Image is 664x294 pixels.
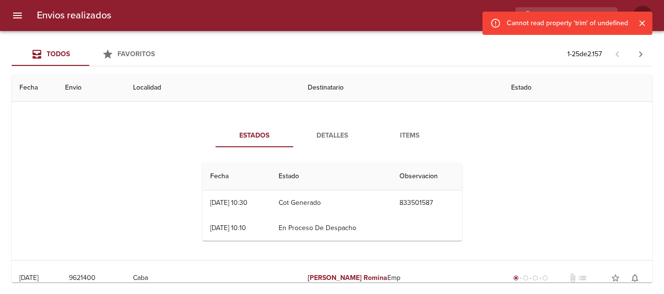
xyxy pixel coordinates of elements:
[6,4,29,27] button: menu
[568,273,578,283] span: No tiene documentos adjuntos
[625,268,645,288] button: Activar notificaciones
[392,190,462,216] td: 833501587
[216,124,448,147] div: Tabs detalle de guia
[503,74,652,102] th: Estado
[47,50,70,58] span: Todos
[221,130,287,142] span: Estados
[300,74,503,102] th: Destinatario
[271,163,392,190] th: Estado
[210,224,246,232] div: [DATE] 10:10
[633,6,652,25] div: Abrir información de usuario
[202,163,462,241] table: Tabla de seguimiento
[542,275,548,281] span: radio_button_unchecked
[606,49,629,59] span: Pagina anterior
[507,15,628,32] div: Cannot read property 'trim' of undefined
[271,190,392,216] td: Cot Generado
[57,74,125,102] th: Envio
[125,74,299,102] th: Localidad
[578,273,587,283] span: No tiene pedido asociado
[12,43,167,66] div: Tabs Envios
[606,268,625,288] button: Agregar a favoritos
[630,273,640,283] span: notifications_none
[37,8,111,23] h6: Envios realizados
[271,216,392,241] td: En Proceso De Despacho
[202,163,271,190] th: Fecha
[636,17,648,30] button: Cerrar
[377,130,443,142] span: Items
[69,272,96,284] span: 9621400
[511,273,550,283] div: Generado
[633,6,652,25] div: EE
[567,49,602,59] p: 1 - 25 de 2.157
[392,163,462,190] th: Observacion
[12,74,57,102] th: Fecha
[364,274,387,282] em: Romina
[65,269,100,287] button: 9621400
[513,275,519,281] span: radio_button_checked
[308,274,362,282] em: [PERSON_NAME]
[532,275,538,281] span: radio_button_unchecked
[515,7,601,24] input: buscar
[210,199,248,207] div: [DATE] 10:30
[19,274,38,282] div: [DATE]
[299,130,365,142] span: Detalles
[629,43,652,66] span: Pagina siguiente
[611,273,620,283] span: star_border
[523,275,529,281] span: radio_button_unchecked
[117,50,155,58] span: Favoritos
